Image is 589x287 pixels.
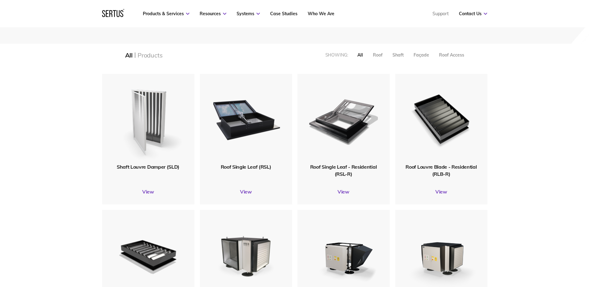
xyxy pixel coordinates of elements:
[200,11,226,16] a: Resources
[200,189,292,195] a: View
[297,189,390,195] a: View
[406,164,477,177] span: Roof Louvre Blade - Residential (RLB-R)
[138,51,162,59] div: Products
[143,11,189,16] a: Products & Services
[373,52,383,58] div: Roof
[125,51,133,59] div: All
[237,11,260,16] a: Systems
[117,164,179,170] span: Shaft Louvre Damper (SLD)
[102,189,194,195] a: View
[414,52,429,58] div: Façade
[308,11,334,16] a: Who We Are
[459,11,487,16] a: Contact Us
[221,164,271,170] span: Roof Single Leaf (RSL)
[357,52,363,58] div: All
[395,189,487,195] a: View
[310,164,377,177] span: Roof Single Leaf - Residential (RSL-R)
[325,52,348,58] div: Showing:
[270,11,297,16] a: Case Studies
[392,52,404,58] div: Shaft
[439,52,464,58] div: Roof Access
[433,11,449,16] a: Support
